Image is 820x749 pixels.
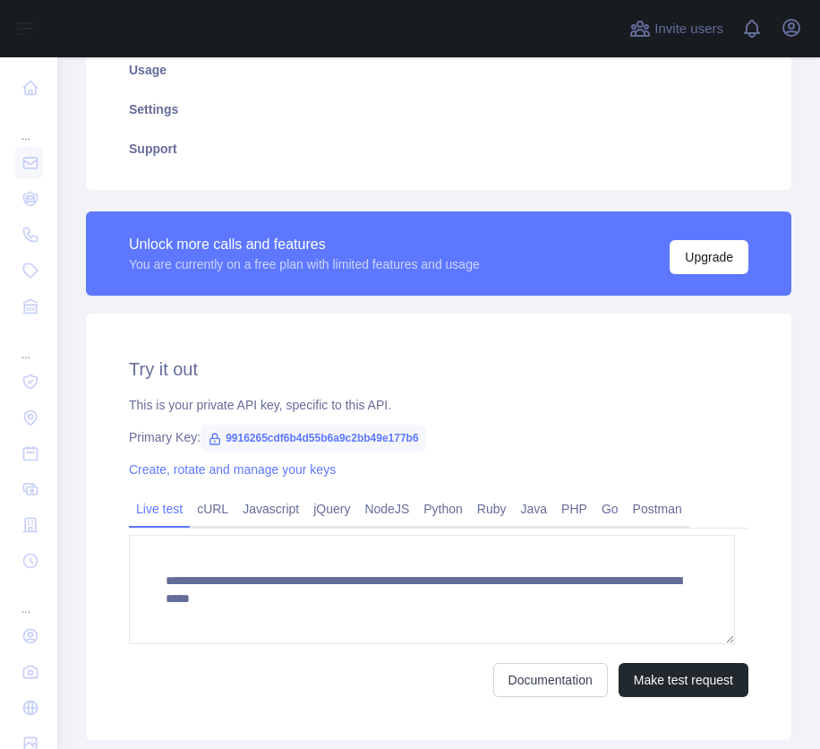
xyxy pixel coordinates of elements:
h2: Try it out [129,357,748,382]
div: ... [14,108,43,143]
button: Make test request [619,663,748,697]
a: Java [514,495,555,523]
a: Settings [107,90,770,129]
span: 9916265cdf6b4d55b6a9c2bb49e177b6 [201,425,425,452]
a: Documentation [493,663,608,697]
div: You are currently on a free plan with limited features and usage [129,255,480,273]
a: Live test [129,495,190,523]
div: ... [14,326,43,362]
a: Create, rotate and manage your keys [129,462,336,477]
div: ... [14,581,43,616]
a: Go [594,495,626,523]
a: Postman [626,495,689,523]
a: PHP [554,495,594,523]
button: Upgrade [670,240,748,274]
div: Primary Key: [129,428,748,446]
a: jQuery [306,495,357,523]
a: NodeJS [357,495,416,523]
a: Javascript [235,495,306,523]
a: Ruby [470,495,514,523]
div: This is your private API key, specific to this API. [129,396,748,414]
a: Usage [107,50,770,90]
a: Support [107,129,770,168]
a: cURL [190,495,235,523]
button: Invite users [626,14,727,43]
a: Python [416,495,470,523]
span: Invite users [654,19,723,39]
div: Unlock more calls and features [129,234,480,255]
